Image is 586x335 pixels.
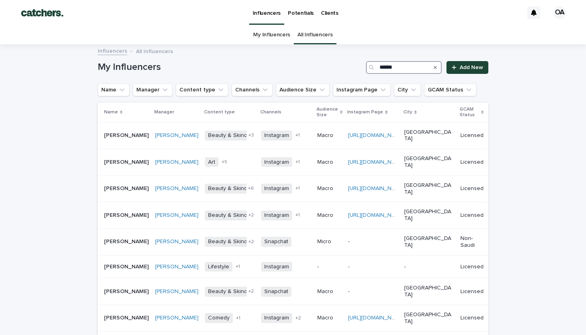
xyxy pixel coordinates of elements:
a: [PERSON_NAME] [155,132,199,139]
a: [PERSON_NAME] [155,264,199,270]
tr: [PERSON_NAME][PERSON_NAME] [PERSON_NAME] Art+5Instagram+1Macro[URL][DOMAIN_NAME][GEOGRAPHIC_DATA]... [98,149,496,176]
tr: [PERSON_NAME][PERSON_NAME] [PERSON_NAME] Comedy+1Instagram+2Macro[URL][DOMAIN_NAME][GEOGRAPHIC_DA... [98,305,496,331]
span: Snapchat [261,287,291,297]
span: Instagram [261,131,292,141]
p: Name [104,108,118,117]
a: [PERSON_NAME] [155,185,199,192]
p: Macro [317,132,342,139]
a: [PERSON_NAME] [155,212,199,219]
span: Comedy [205,313,233,323]
p: Licensed [460,315,484,321]
button: Audience Size [276,83,330,96]
tr: [PERSON_NAME][PERSON_NAME] [PERSON_NAME] Beauty & Skincare+2SnapchatMicro-- [GEOGRAPHIC_DATA]Non-... [98,228,496,255]
p: - [317,264,342,270]
p: Licensed [460,212,484,219]
p: Channels [260,108,281,117]
p: Macro [317,185,342,192]
span: Instagram [261,262,292,272]
span: Snapchat [261,237,291,247]
p: Audience Size [317,105,338,120]
button: Name [98,83,130,96]
button: GCAM Status [424,83,476,96]
p: [GEOGRAPHIC_DATA] [404,235,454,249]
a: My Influencers [253,26,290,44]
span: + 3 [248,133,254,138]
p: [PERSON_NAME] [104,184,150,192]
button: Manager [133,83,173,96]
p: Manager [154,108,174,117]
span: Beauty & Skincare [205,237,259,247]
span: Instagram [261,184,292,194]
p: - [348,237,351,245]
span: + 1 [236,316,240,321]
p: Macro [317,315,342,321]
a: [URL][DOMAIN_NAME] [348,133,404,138]
button: City [394,83,421,96]
a: Add New [446,61,488,74]
p: Licensed [460,264,484,270]
a: [PERSON_NAME] [155,159,199,166]
a: All Influencers [297,26,332,44]
span: Lifestyle [205,262,232,272]
span: Instagram [261,157,292,167]
span: + 2 [248,289,254,294]
p: Licensed [460,288,484,295]
p: All Influencers [136,46,173,55]
span: + 2 [295,316,301,321]
span: Beauty & Skincare [205,184,259,194]
p: [GEOGRAPHIC_DATA] [404,285,454,298]
tr: [PERSON_NAME][PERSON_NAME] [PERSON_NAME] Beauty & Skincare+2SnapchatMacro-- [GEOGRAPHIC_DATA]Lice... [98,278,496,305]
span: + 1 [295,213,300,218]
p: [PERSON_NAME] [104,131,150,139]
p: [PERSON_NAME] [104,262,150,270]
p: Instagram Page [347,108,383,117]
span: Instagram [261,210,292,220]
button: Content type [176,83,228,96]
span: + 2 [248,213,254,218]
p: Licensed [460,159,484,166]
span: + 1 [236,264,240,269]
p: - [348,262,351,270]
p: Macro [317,159,342,166]
p: - [348,287,351,295]
a: [PERSON_NAME] [155,288,199,295]
span: + 5 [222,160,227,165]
span: Instagram [261,313,292,323]
button: Instagram Page [333,83,391,96]
div: OA [553,6,566,19]
span: Beauty & Skincare [205,287,259,297]
p: [GEOGRAPHIC_DATA] [404,155,454,169]
p: Micro [317,238,342,245]
p: City [403,108,412,117]
span: Beauty & Skincare [205,131,259,141]
span: + 2 [248,240,254,244]
p: Macro [317,212,342,219]
p: Licensed [460,132,484,139]
span: + 1 [295,186,300,191]
a: [PERSON_NAME] [155,315,199,321]
span: + 1 [295,160,300,165]
h1: My Influencers [98,61,363,73]
p: [GEOGRAPHIC_DATA] [404,208,454,222]
a: Influencers [98,46,127,55]
button: Channels [232,83,273,96]
p: Alanoud Alsuwailem [104,287,150,295]
p: [PERSON_NAME] [104,157,150,166]
p: [GEOGRAPHIC_DATA] [404,311,454,325]
p: GCAM Status [460,105,479,120]
a: [URL][DOMAIN_NAME] [348,315,404,321]
a: [URL][DOMAIN_NAME] [348,212,404,218]
a: [PERSON_NAME] [155,238,199,245]
p: [GEOGRAPHIC_DATA] [404,129,454,143]
p: Content type [204,108,235,117]
p: Macro [317,288,342,295]
input: Search [366,61,442,74]
span: Art [205,157,218,167]
p: Licensed [460,185,484,192]
img: v2itfyCJQeeYoQfrvWhc [16,5,69,21]
tr: [PERSON_NAME][PERSON_NAME] [PERSON_NAME] Lifestyle+1Instagram--- -Licensed [98,255,496,278]
a: [URL][DOMAIN_NAME] [348,159,404,165]
p: Non-Saudi [460,235,484,249]
p: [PERSON_NAME] [104,210,150,219]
